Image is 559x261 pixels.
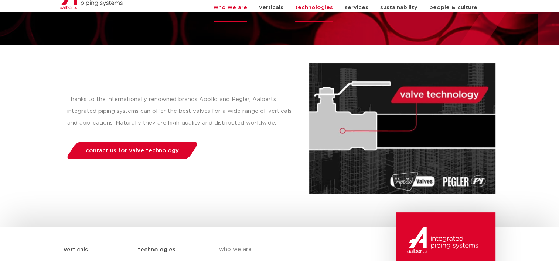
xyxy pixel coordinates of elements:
[64,244,88,256] h5: verticals
[219,240,354,259] a: who we are
[67,94,294,129] p: Thanks to the internationally renowned brands Apollo and Pegler, Aalberts integrated piping syste...
[86,148,179,153] span: contact us for valve technology
[137,244,175,256] h5: technologies
[65,142,199,159] a: contact us for valve technology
